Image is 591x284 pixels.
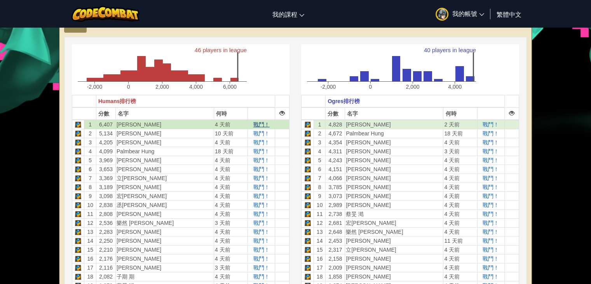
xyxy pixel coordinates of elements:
[483,193,499,199] a: 戰鬥！
[87,84,103,90] text: -2,000
[96,192,115,201] td: 3,098
[253,202,270,208] span: 戰鬥！
[115,237,214,245] td: [PERSON_NAME]
[443,165,477,174] td: 4 天前
[253,238,270,244] span: 戰鬥！
[115,165,214,174] td: [PERSON_NAME]
[345,107,443,120] th: 名字
[302,219,314,228] td: Python
[443,210,477,219] td: 4 天前
[253,166,270,172] a: 戰鬥！
[314,272,326,281] td: 18
[483,157,499,163] a: 戰鬥！
[326,237,345,245] td: 2,453
[483,220,499,226] a: 戰鬥！
[96,174,115,183] td: 3,369
[253,157,270,163] span: 戰鬥！
[302,272,314,281] td: Python
[483,130,499,137] a: 戰鬥！
[314,174,326,183] td: 7
[253,139,270,146] span: 戰鬥！
[483,256,499,262] a: 戰鬥！
[448,84,462,90] text: 4,000
[345,210,443,219] td: 蔡旻 澔
[96,245,115,254] td: 2,210
[314,237,326,245] td: 14
[345,147,443,156] td: [PERSON_NAME]
[72,237,84,245] td: Python
[96,129,115,138] td: 5,134
[115,138,214,147] td: [PERSON_NAME]
[115,174,214,183] td: 立[PERSON_NAME]
[326,192,345,201] td: 3,073
[326,174,345,183] td: 4,066
[302,201,314,210] td: Python
[326,107,345,120] th: 分數
[483,273,499,280] a: 戰鬥！
[253,265,270,271] span: 戰鬥！
[155,84,169,90] text: 2,000
[214,138,248,147] td: 4 天前
[96,201,115,210] td: 2,838
[84,254,96,263] td: 16
[302,120,314,129] td: Python
[253,229,270,235] a: 戰鬥！
[314,254,326,263] td: 16
[345,245,443,254] td: 立[PERSON_NAME]
[326,219,345,228] td: 2,681
[115,228,214,237] td: [PERSON_NAME]
[436,8,448,21] img: avatar
[214,183,248,192] td: 4 天前
[98,98,120,104] span: Humans
[345,183,443,192] td: [PERSON_NAME]
[345,192,443,201] td: [PERSON_NAME]
[72,147,84,156] td: Python
[326,201,345,210] td: 2,989
[443,263,477,272] td: 4 天前
[96,272,115,281] td: 2,082
[314,129,326,138] td: 2
[326,138,345,147] td: 4,354
[253,121,270,128] a: 戰鬥！
[71,6,139,22] img: CodeCombat logo
[214,120,248,129] td: 4 天前
[302,228,314,237] td: Python
[443,228,477,237] td: 4 天前
[72,245,84,254] td: Python
[443,129,477,138] td: 18 天前
[84,263,96,272] td: 17
[253,193,270,199] a: 戰鬥！
[253,175,270,181] span: 戰鬥！
[483,202,499,208] span: 戰鬥！
[326,129,345,138] td: 4,672
[314,201,326,210] td: 10
[314,245,326,254] td: 15
[96,210,115,219] td: 2,808
[84,147,96,156] td: 4
[483,148,499,154] a: 戰鬥！
[84,183,96,192] td: 8
[443,245,477,254] td: 4 天前
[443,107,477,120] th: 何時
[326,254,345,263] td: 2,158
[345,237,443,245] td: [PERSON_NAME]
[314,192,326,201] td: 9
[214,263,248,272] td: 3 天前
[302,245,314,254] td: Python
[483,184,499,190] a: 戰鬥！
[314,263,326,272] td: 17
[443,156,477,165] td: 4 天前
[483,139,499,146] span: 戰鬥！
[84,192,96,201] td: 9
[253,130,270,137] span: 戰鬥！
[84,228,96,237] td: 13
[115,129,214,138] td: [PERSON_NAME]
[314,228,326,237] td: 13
[195,47,247,53] text: 46 players in league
